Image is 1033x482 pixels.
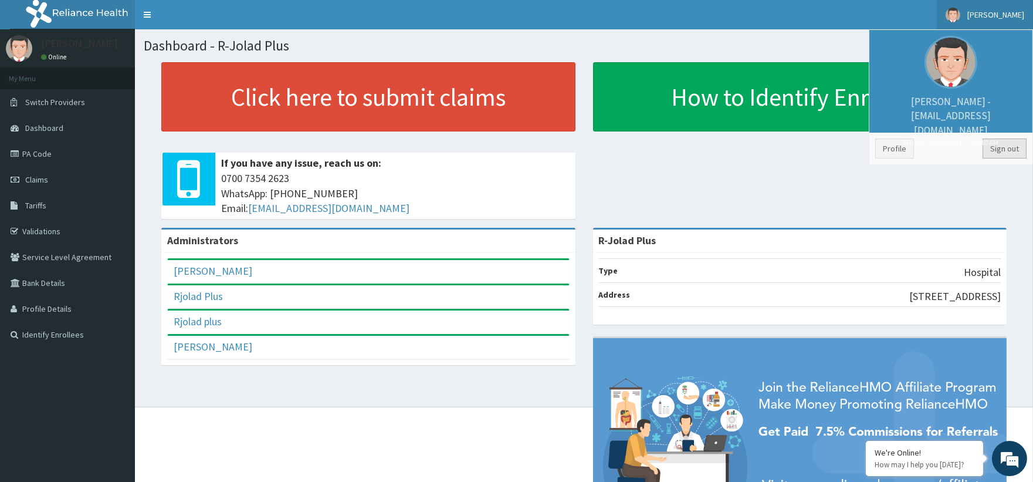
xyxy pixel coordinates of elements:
[161,62,575,132] a: Click here to submit claims
[25,200,46,211] span: Tariffs
[167,234,238,247] b: Administrators
[909,289,1001,304] p: [STREET_ADDRESS]
[174,315,222,328] a: Rjolad plus
[593,62,1007,132] a: How to Identify Enrollees
[875,139,914,159] a: Profile
[599,289,631,300] b: Address
[946,8,960,22] img: User Image
[875,95,1027,147] p: [PERSON_NAME] - [EMAIL_ADDRESS][DOMAIN_NAME]
[221,156,381,170] b: If you have any issue, reach us on:
[174,340,252,353] a: [PERSON_NAME]
[174,289,223,303] a: Rjolad Plus
[25,97,85,107] span: Switch Providers
[875,137,1027,147] small: Member since [DATE] 1:08:10 AM
[41,38,118,49] p: [PERSON_NAME]
[25,174,48,185] span: Claims
[174,264,252,278] a: [PERSON_NAME]
[983,139,1027,159] a: Sign out
[967,9,1024,20] span: [PERSON_NAME]
[924,36,977,89] img: User Image
[599,265,618,276] b: Type
[144,38,1024,53] h1: Dashboard - R-Jolad Plus
[248,201,409,215] a: [EMAIL_ADDRESS][DOMAIN_NAME]
[599,234,656,247] strong: R-Jolad Plus
[25,123,63,133] span: Dashboard
[875,447,974,458] div: We're Online!
[221,171,570,216] span: 0700 7354 2623 WhatsApp: [PHONE_NUMBER] Email:
[41,53,69,61] a: Online
[875,460,974,470] p: How may I help you today?
[964,265,1001,280] p: Hospital
[6,35,32,62] img: User Image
